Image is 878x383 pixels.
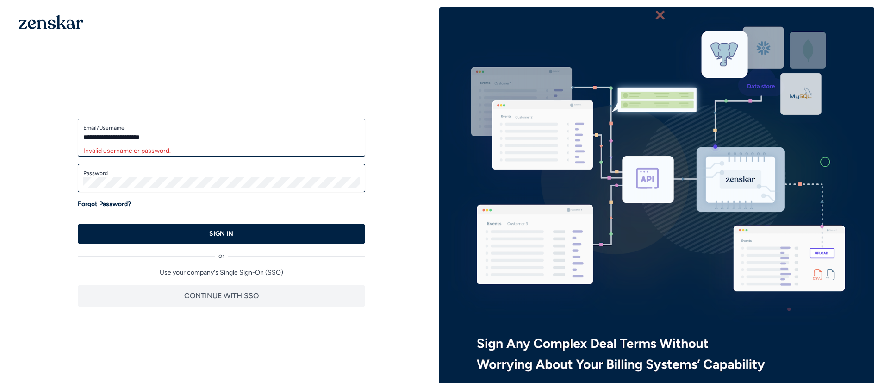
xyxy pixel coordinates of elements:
[83,170,360,177] label: Password
[78,200,131,209] a: Forgot Password?
[78,224,365,244] button: SIGN IN
[83,146,360,156] div: Invalid username or password.
[78,268,365,277] p: Use your company's Single Sign-On (SSO)
[209,229,233,239] p: SIGN IN
[78,285,365,307] button: CONTINUE WITH SSO
[19,15,83,29] img: 1OGAJ2xQqyY4LXKgY66KYq0eOWRCkrZdAb3gUhuVAqdWPZE9SRJmCz+oDMSn4zDLXe31Ii730ItAGKgCKgCCgCikA4Av8PJUP...
[78,244,365,261] div: or
[83,124,360,132] label: Email/Username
